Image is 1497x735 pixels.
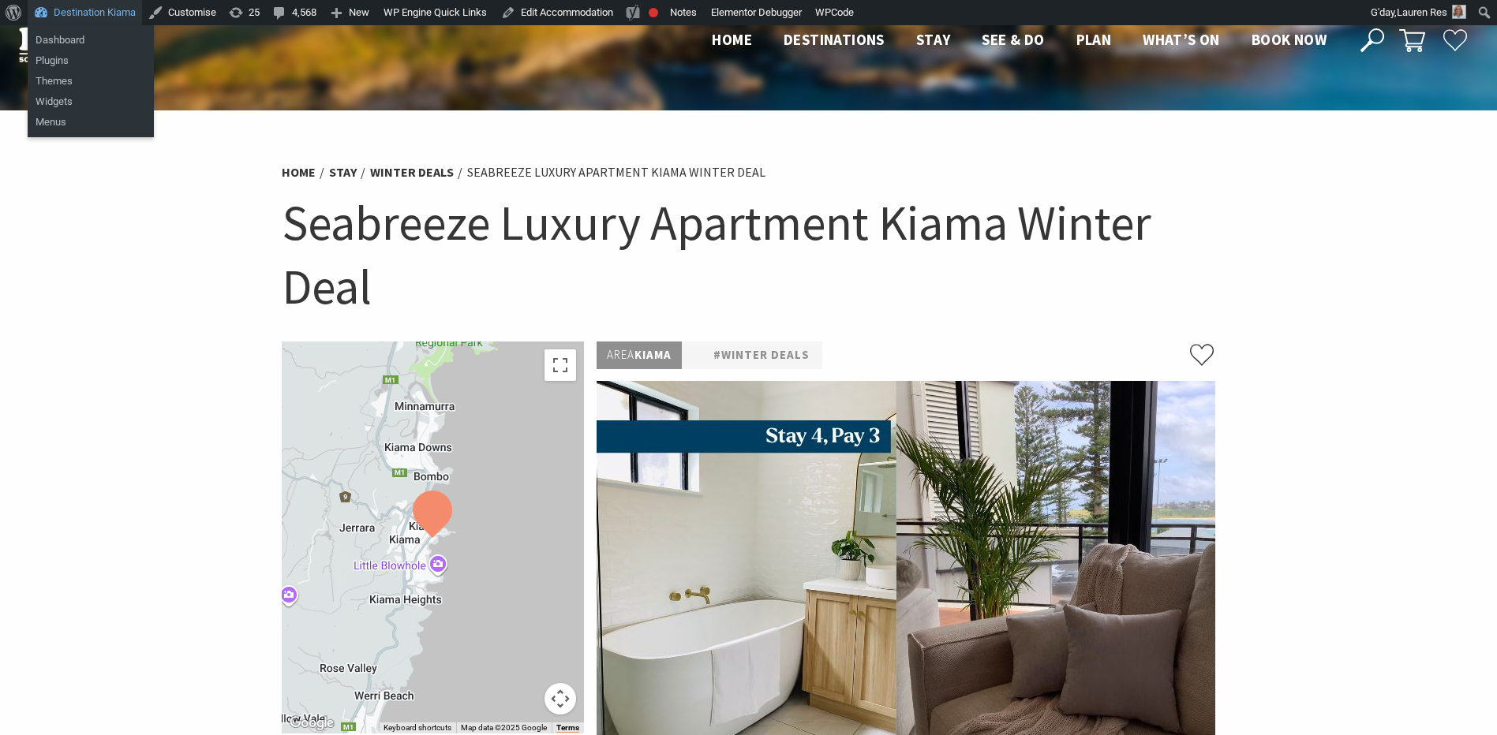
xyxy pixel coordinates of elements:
a: Menus [28,112,154,132]
span: Home [712,30,752,49]
a: Open this area in Google Maps (opens a new window) [286,713,338,733]
a: Widgets [28,91,154,112]
a: Plugins [28,50,154,71]
li: Seabreeze Luxury Apartment Kiama Winter Deal [467,162,765,183]
ul: Destination Kiama [28,66,154,137]
button: Keyboard shortcuts [384,722,451,733]
button: Toggle fullscreen view [545,349,576,381]
span: Book now [1252,30,1327,49]
div: Focus keyphrase not set [649,8,658,17]
ul: Destination Kiama [28,25,154,76]
h1: Seabreeze Luxury Apartment Kiama Winter Deal [282,191,1216,318]
a: Winter Deals [370,164,454,181]
span: What’s On [1143,30,1220,49]
span: Stay [916,30,951,49]
a: Stay [329,164,357,181]
span: Plan [1076,30,1112,49]
span: Destinations [784,30,885,49]
span: Map data ©2025 Google [461,723,547,732]
img: Kiama Logo [19,19,145,62]
button: Map camera controls [545,683,576,714]
a: Themes [28,71,154,91]
nav: Main Menu [696,28,1342,54]
span: Area [607,347,634,362]
span: See & Do [982,30,1044,49]
a: Dashboard [28,30,154,50]
img: Res-lauren-square-150x150.jpg [1452,5,1466,19]
a: Terms (opens in new tab) [556,723,579,733]
img: Google [286,713,338,733]
p: Kiama [597,341,682,369]
a: Home [282,164,316,181]
a: #Winter Deals [713,345,810,365]
span: Lauren Res [1397,6,1447,18]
